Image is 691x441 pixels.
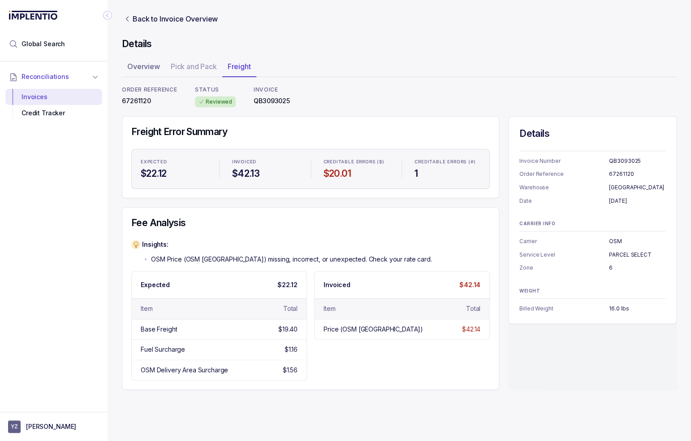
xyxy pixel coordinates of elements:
[131,126,490,138] h4: Freight Error Summary
[135,153,212,185] li: Statistic Expected
[519,221,665,227] p: CARRIER INFO
[141,280,170,289] p: Expected
[283,304,298,313] div: Total
[324,280,350,289] p: Invoiced
[254,86,290,93] p: INVOICE
[122,59,677,77] ul: Tab Group
[459,280,480,289] p: $42.14
[519,237,609,246] p: Carrier
[519,196,609,205] p: Date
[324,159,384,165] p: Creditable Errors ($)
[466,304,480,313] div: Total
[519,157,609,166] p: Invoice Number
[519,263,609,272] p: Zone
[519,304,609,313] p: Billed Weight
[131,217,490,229] h4: Fee Analysis
[141,167,207,180] h4: $22.12
[122,86,177,93] p: ORDER REFERENCE
[254,96,290,105] p: QB3093025
[324,325,423,334] div: Price (OSM [GEOGRAPHIC_DATA])
[131,149,490,189] ul: Statistic Highlights
[519,157,665,205] ul: Information Summary
[415,159,475,165] p: Creditable Errors (#)
[232,159,256,165] p: Invoiced
[324,304,335,313] div: Item
[141,366,228,375] div: OSM Delivery Area Surcharge
[195,86,236,93] p: STATUS
[122,38,677,50] h4: Details
[609,250,665,259] p: PARCEL SELECT
[519,304,665,313] ul: Information Summary
[195,96,236,107] div: Reviewed
[324,167,389,180] h4: $20.01
[122,96,177,105] p: 67261120
[277,280,298,289] p: $22.12
[5,67,102,87] button: Reconciliations
[13,89,95,105] div: Invoices
[8,420,21,433] span: User initials
[8,420,99,433] button: User initials[PERSON_NAME]
[519,127,665,140] h4: Details
[22,72,69,81] span: Reconciliations
[609,157,665,166] p: QB3093025
[26,422,76,431] p: [PERSON_NAME]
[122,59,165,77] li: Tab Overview
[609,263,665,272] p: 6
[519,183,609,192] p: Warehouse
[609,196,665,205] p: [DATE]
[609,304,665,313] p: 16.0 lbs
[102,10,113,21] div: Collapse Icon
[409,153,486,185] li: Statistic Creditable Errors (#)
[122,13,220,24] a: Link Back to Invoice Overview
[609,183,665,192] p: [GEOGRAPHIC_DATA]
[415,167,480,180] h4: 1
[151,255,432,264] p: OSM Price (OSM [GEOGRAPHIC_DATA]) missing, incorrect, or unexpected. Check your rate card.
[141,304,152,313] div: Item
[141,159,167,165] p: Expected
[609,237,665,246] p: OSM
[232,167,298,180] h4: $42.13
[278,325,298,334] div: $19.40
[519,250,609,259] p: Service Level
[127,61,160,72] p: Overview
[283,366,298,375] div: $1.56
[142,240,432,249] p: Insights:
[13,105,95,121] div: Credit Tracker
[228,61,251,72] p: Freight
[462,325,480,334] div: $42.14
[141,345,185,354] div: Fuel Surcharge
[519,237,665,272] ul: Information Summary
[222,59,256,77] li: Tab Freight
[5,87,102,123] div: Reconciliations
[519,288,665,294] p: WEIGHT
[141,325,177,334] div: Base Freight
[227,153,303,185] li: Statistic Invoiced
[22,39,65,48] span: Global Search
[318,153,395,185] li: Statistic Creditable Errors ($)
[519,170,609,179] p: Order Reference
[609,170,665,179] p: 67261120
[133,13,218,24] p: Back to Invoice Overview
[285,345,298,354] div: $1.16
